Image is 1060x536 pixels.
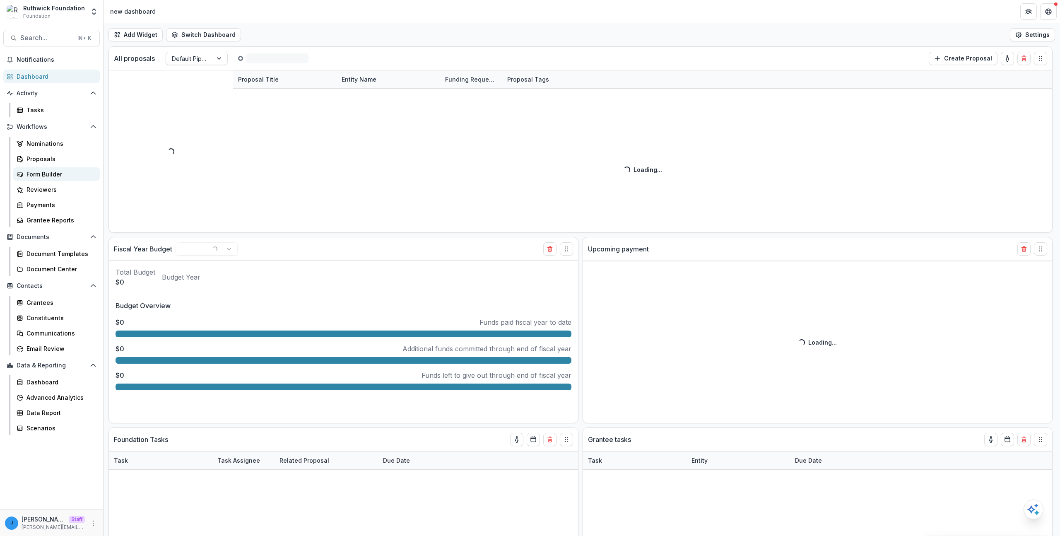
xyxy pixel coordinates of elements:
[402,344,571,354] p: Additional funds committed through end of fiscal year
[26,200,93,209] div: Payments
[107,5,159,17] nav: breadcrumb
[26,408,93,417] div: Data Report
[479,317,571,327] p: Funds paid fiscal year to date
[114,53,155,63] p: All proposals
[13,406,100,420] a: Data Report
[162,272,200,282] p: Budget Year
[13,183,100,196] a: Reviewers
[3,30,100,46] button: Search...
[1020,3,1037,20] button: Partners
[114,244,172,254] p: Fiscal Year Budget
[26,106,93,114] div: Tasks
[26,298,93,307] div: Grantees
[116,267,155,277] p: Total Budget
[116,301,571,311] p: Budget Overview
[17,72,93,81] div: Dashboard
[3,279,100,292] button: Open Contacts
[1001,52,1014,65] button: toggle-assigned-to-me
[116,317,124,327] p: $0
[13,391,100,404] a: Advanced Analytics
[588,244,649,254] p: Upcoming payment
[88,3,100,20] button: Open entity switcher
[13,152,100,166] a: Proposals
[23,12,51,20] span: Foundation
[527,433,540,446] button: Calendar
[26,139,93,148] div: Nominations
[929,52,997,65] button: Create Proposal
[110,7,156,16] div: new dashboard
[1017,52,1031,65] button: Delete card
[7,5,20,18] img: Ruthwick Foundation
[26,329,93,338] div: Communications
[588,435,631,444] p: Grantee tasks
[3,70,100,83] a: Dashboard
[69,516,85,523] p: Staff
[1034,433,1047,446] button: Drag
[26,378,93,386] div: Dashboard
[26,155,93,163] div: Proposals
[543,242,556,256] button: Delete card
[13,342,100,355] a: Email Review
[13,311,100,325] a: Constituents
[1040,3,1057,20] button: Get Help
[26,265,93,273] div: Document Center
[26,216,93,225] div: Grantee Reports
[26,424,93,432] div: Scenarios
[26,393,93,402] div: Advanced Analytics
[3,359,100,372] button: Open Data & Reporting
[17,234,87,241] span: Documents
[1001,433,1014,446] button: Calendar
[166,28,241,41] button: Switch Dashboard
[17,56,96,63] span: Notifications
[3,87,100,100] button: Open Activity
[13,421,100,435] a: Scenarios
[26,249,93,258] div: Document Templates
[108,28,163,41] button: Add Widget
[22,524,85,531] p: [PERSON_NAME][EMAIL_ADDRESS][DOMAIN_NAME]
[13,296,100,309] a: Grantees
[116,370,124,380] p: $0
[116,344,124,354] p: $0
[1017,433,1031,446] button: Delete card
[3,230,100,244] button: Open Documents
[26,170,93,179] div: Form Builder
[23,4,85,12] div: Ruthwick Foundation
[17,123,87,130] span: Workflows
[1017,242,1031,256] button: Delete card
[17,282,87,290] span: Contacts
[13,167,100,181] a: Form Builder
[13,375,100,389] a: Dashboard
[13,262,100,276] a: Document Center
[22,515,65,524] p: [PERSON_NAME][EMAIL_ADDRESS][DOMAIN_NAME]
[13,137,100,150] a: Nominations
[26,314,93,322] div: Constituents
[17,90,87,97] span: Activity
[3,53,100,66] button: Notifications
[543,433,556,446] button: Delete card
[560,242,573,256] button: Drag
[510,433,523,446] button: toggle-assigned-to-me
[88,518,98,528] button: More
[13,103,100,117] a: Tasks
[10,520,13,526] div: jonah@trytemelio.com
[76,34,93,43] div: ⌘ + K
[20,34,73,42] span: Search...
[13,198,100,212] a: Payments
[17,362,87,369] span: Data & Reporting
[26,344,93,353] div: Email Review
[1034,242,1047,256] button: Drag
[422,370,571,380] p: Funds left to give out through end of fiscal year
[114,435,168,444] p: Foundation Tasks
[3,120,100,133] button: Open Workflows
[560,433,573,446] button: Drag
[1024,500,1043,519] button: Open AI Assistant
[984,433,997,446] button: toggle-assigned-to-me
[13,247,100,261] a: Document Templates
[13,213,100,227] a: Grantee Reports
[1010,28,1055,41] button: Settings
[1034,52,1047,65] button: Drag
[13,326,100,340] a: Communications
[116,277,155,287] p: $0
[26,185,93,194] div: Reviewers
